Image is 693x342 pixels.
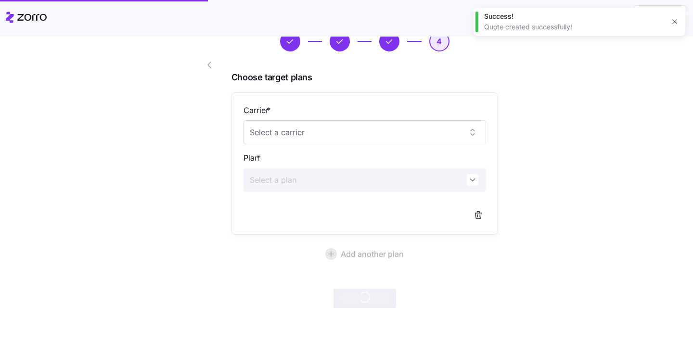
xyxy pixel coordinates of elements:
[244,168,486,192] input: Select a plan
[484,12,664,21] div: Success!
[484,22,664,32] div: Quote created successfully!
[244,104,272,116] label: Carrier
[341,248,404,260] span: Add another plan
[244,120,486,144] input: Select a carrier
[244,152,263,164] label: Plan
[231,242,498,266] button: Add another plan
[231,71,498,85] span: Choose target plans
[429,31,449,51] button: 4
[325,248,337,260] svg: add icon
